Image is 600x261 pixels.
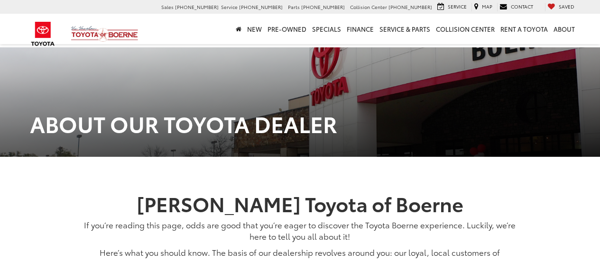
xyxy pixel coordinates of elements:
span: Service [221,3,238,10]
h1: ABOUT OUR TOYOTA DEALER [23,111,578,135]
span: Sales [161,3,174,10]
a: Service [435,3,469,11]
a: Map [471,3,495,11]
span: Saved [559,3,574,10]
span: [PHONE_NUMBER] [175,3,219,10]
a: Rent a Toyota [498,14,551,44]
a: Contact [497,3,535,11]
img: Vic Vaughan Toyota of Boerne [71,26,138,42]
a: Pre-Owned [265,14,309,44]
span: [PHONE_NUMBER] [239,3,283,10]
span: [PHONE_NUMBER] [388,3,432,10]
a: About [551,14,578,44]
span: Map [482,3,492,10]
img: Toyota [25,18,61,49]
span: Service [448,3,467,10]
p: If you’re reading this page, odds are good that you’re eager to discover the Toyota Boerne experi... [76,219,524,242]
h2: [PERSON_NAME] Toyota of Boerne [76,192,524,214]
a: New [244,14,265,44]
a: Finance [344,14,377,44]
a: Specials [309,14,344,44]
a: My Saved Vehicles [545,3,577,11]
span: Parts [288,3,300,10]
span: [PHONE_NUMBER] [301,3,345,10]
a: Home [233,14,244,44]
span: Collision Center [350,3,387,10]
a: Collision Center [433,14,498,44]
span: Contact [511,3,533,10]
a: Service & Parts: Opens in a new tab [377,14,433,44]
